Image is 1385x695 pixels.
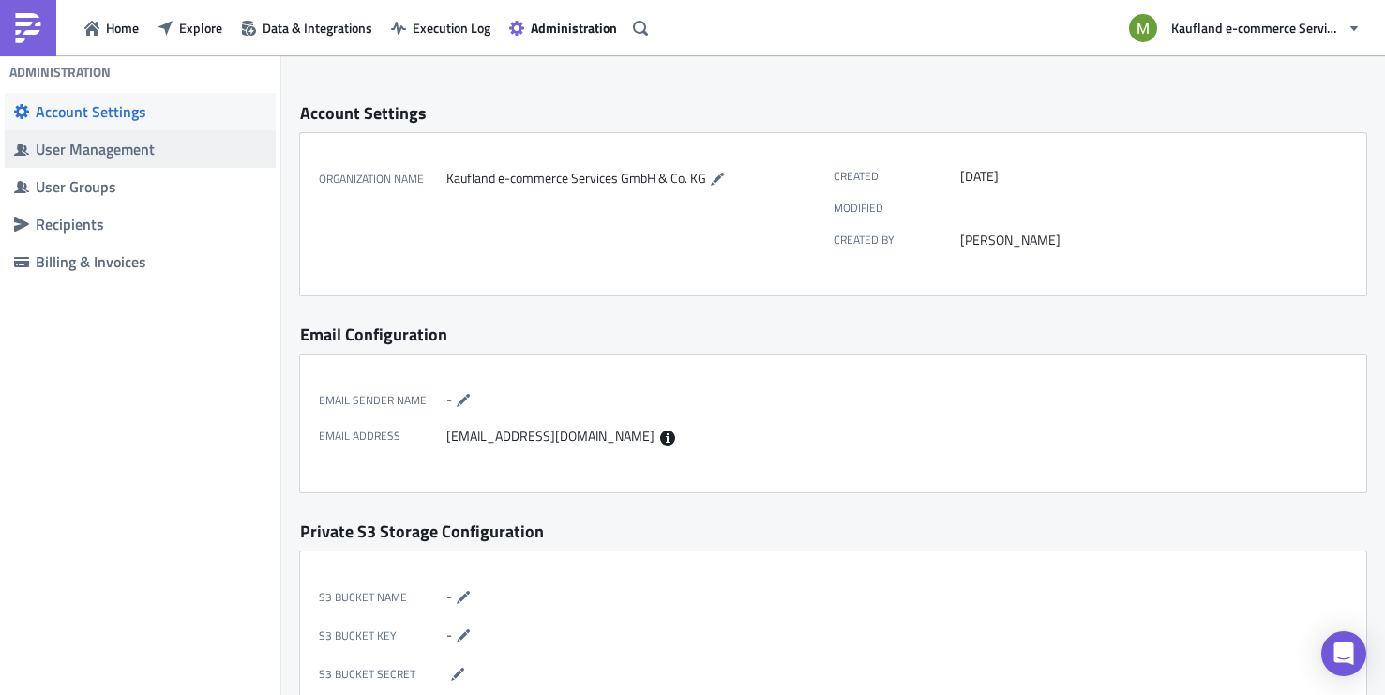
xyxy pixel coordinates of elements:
span: Execution Log [413,18,490,38]
span: Explore [179,18,222,38]
img: PushMetrics [13,13,43,43]
label: S3 Bucket Key [319,625,446,647]
button: Home [75,13,148,42]
img: Avatar [1127,12,1159,44]
div: Billing & Invoices [36,252,266,271]
span: - [446,585,452,605]
button: Kaufland e-commerce Services GmbH & Co. KG [1118,8,1371,49]
div: Private S3 Storage Configuration [300,521,1366,542]
label: Email Address [319,428,446,446]
button: Administration [500,13,626,42]
div: User Management [36,140,266,159]
label: Modified [834,201,961,215]
button: Data & Integrations [232,13,382,42]
span: - [446,624,452,643]
time: 2023-06-19T22:12:12Z [960,168,999,185]
label: Email Sender Name [319,389,446,412]
label: Created [834,168,961,185]
label: S3 Bucket Secret [319,663,446,686]
button: Explore [148,13,232,42]
button: Execution Log [382,13,500,42]
span: - [446,388,452,408]
div: User Groups [36,177,266,196]
div: [PERSON_NAME] [960,232,1338,249]
span: Home [106,18,139,38]
span: Kaufland e-commerce Services GmbH & Co. KG [446,168,706,188]
span: Data & Integrations [263,18,372,38]
label: Organization Name [319,168,446,190]
div: Account Settings [300,102,1366,124]
label: S3 Bucket Name [319,586,446,609]
label: Created by [834,232,961,249]
div: Email Configuration [300,324,1366,345]
div: [EMAIL_ADDRESS][DOMAIN_NAME] [446,428,824,446]
div: Open Intercom Messenger [1321,631,1366,676]
span: Kaufland e-commerce Services GmbH & Co. KG [1171,18,1340,38]
div: Recipients [36,215,266,234]
div: Account Settings [36,102,266,121]
h4: Administration [9,64,111,81]
span: Administration [531,18,617,38]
